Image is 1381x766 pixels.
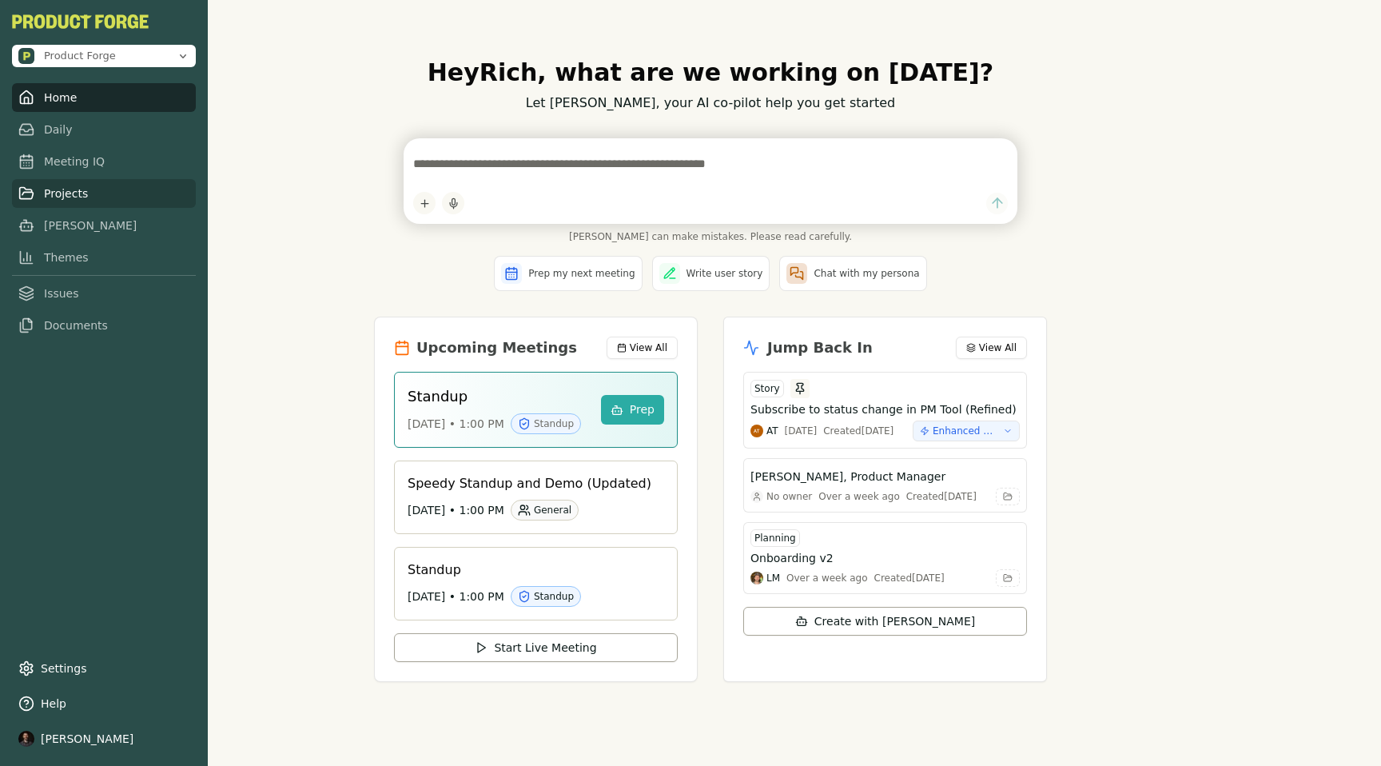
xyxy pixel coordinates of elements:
a: Daily [12,115,196,144]
h3: Standup [408,385,588,407]
h3: Subscribe to status change in PM Tool (Refined) [750,401,1017,417]
div: [DATE] [785,425,818,437]
div: Standup [511,586,581,607]
button: Chat with my persona [779,256,926,291]
h2: Jump Back In [767,337,873,359]
img: Luke Moderwell [750,572,763,584]
button: Help [12,689,196,718]
a: Standup[DATE] • 1:00 PMStandup [394,547,678,620]
button: Prep my next meeting [494,256,642,291]
a: Settings [12,654,196,683]
div: Planning [750,529,800,547]
button: PF-Logo [12,14,149,29]
button: Create with [PERSON_NAME] [743,607,1027,636]
img: Product Forge [12,14,149,29]
p: Let [PERSON_NAME], your AI co-pilot help you get started [374,94,1047,113]
a: Projects [12,179,196,208]
button: Enhanced Artifact Integration Sync and Real-Time Status Management [913,421,1020,441]
img: profile [18,731,34,747]
h3: Standup [408,561,651,580]
span: Product Forge [44,49,116,63]
span: [PERSON_NAME] can make mistakes. Please read carefully. [404,230,1017,243]
button: Start dictation [442,192,464,214]
span: No owner [766,490,812,503]
a: Home [12,83,196,112]
a: Issues [12,279,196,308]
span: Start Live Meeting [494,640,596,656]
div: Story [750,380,784,397]
div: Over a week ago [786,572,868,584]
div: [DATE] • 1:00 PM [408,500,651,521]
span: Chat with my persona [814,267,919,280]
div: [DATE] • 1:00 PM [408,586,651,607]
button: Start Live Meeting [394,633,678,662]
img: Adam Tucker [750,425,763,437]
div: [DATE] • 1:00 PM [408,413,588,434]
a: Standup[DATE] • 1:00 PMStandupPrep [394,372,678,448]
span: LM [766,572,780,584]
h2: Upcoming Meetings [416,337,577,359]
a: Documents [12,311,196,340]
a: Meeting IQ [12,147,196,176]
span: Create with [PERSON_NAME] [814,613,975,629]
span: Enhanced Artifact Integration Sync and Real-Time Status Management [933,425,997,437]
img: Product Forge [18,48,34,64]
h3: Speedy Standup and Demo (Updated) [408,474,651,493]
div: General [511,500,579,521]
button: [PERSON_NAME] [12,724,196,753]
h3: [PERSON_NAME], Product Manager [750,469,945,485]
button: Open organization switcher [12,45,196,67]
span: Prep [630,401,655,418]
div: Over a week ago [818,490,900,503]
span: Write user story [687,267,763,280]
span: AT [766,425,778,437]
a: [PERSON_NAME] [12,211,196,240]
button: View All [607,337,678,359]
div: Created [DATE] [906,490,977,503]
h3: Onboarding v2 [750,550,834,566]
div: Created [DATE] [823,425,893,437]
span: View All [630,341,667,354]
button: Send message [986,193,1008,214]
button: Write user story [652,256,770,291]
div: Created [DATE] [874,572,945,584]
button: View All [956,337,1027,359]
a: Speedy Standup and Demo (Updated)[DATE] • 1:00 PMGeneral [394,461,678,534]
button: Add content to chat [413,192,436,214]
span: Prep my next meeting [528,267,635,280]
div: Standup [511,413,581,434]
h1: Hey Rich , what are we working on [DATE]? [374,58,1047,87]
span: View All [979,341,1017,354]
a: Themes [12,243,196,272]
